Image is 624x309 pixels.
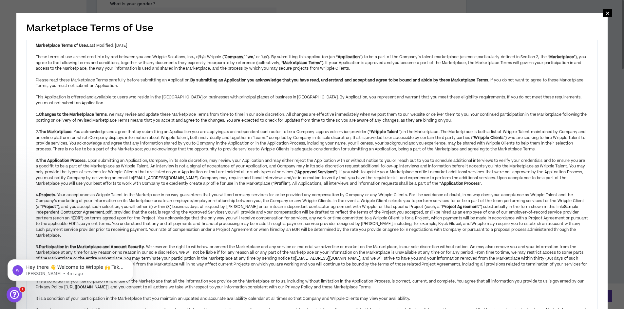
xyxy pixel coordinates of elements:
[39,129,71,135] strong: The Marketplace
[474,135,503,141] strong: Wripple Clients
[36,77,588,89] div: Please read these Marketplace Terms carefully before submitting an Application. . If you do not w...
[13,12,25,23] img: logo
[44,204,87,230] button: Messages
[248,54,253,60] strong: we
[36,94,588,106] div: This Application is offered and available to users who reside in the [GEOGRAPHIC_DATA] or busines...
[36,43,588,49] div: Last Modified: [DATE]
[87,204,131,230] button: Help
[42,204,56,210] strong: Project
[20,287,25,292] span: 1
[72,215,80,221] strong: EOR
[36,204,578,215] a: Sample Independent Contractor Agreement.pdf
[89,10,102,24] div: Profile image for Gabriella
[283,60,320,66] strong: Marketplace Terms
[262,54,267,60] strong: us
[13,94,109,100] div: Send us a message
[295,256,360,261] a: [EMAIL_ADDRESS][DOMAIN_NAME]
[36,296,588,302] div: It is a condition of your participation in the Marketplace that you maintain an updated and accur...
[104,220,114,225] span: Help
[13,100,109,107] div: We'll be back online [DATE]
[7,88,124,113] div: Send us a messageWe'll be back online [DATE]
[338,54,360,60] strong: Application
[39,192,55,198] strong: Projects
[606,9,610,17] span: ×
[13,46,118,69] p: Hi [PERSON_NAME] !
[549,54,574,60] strong: Marketplace
[14,220,29,225] span: Home
[225,54,243,60] strong: Company
[36,187,588,238] div: 4. . Your acceptance as Wripple Talent in the Marketplace in no way guarantees that you will perf...
[36,106,588,124] div: 1. . We may revise and update these Marketplace Terms from time to time in our sole discretion. A...
[26,21,598,35] h2: Marketplace Terms of Use
[36,152,588,187] div: 3. . Upon submitting an Application, Company, in its sole discretion, may review your Application...
[36,123,588,152] div: 2. . You acknowledge and agree that by submitting an Application you are applying as an independe...
[36,279,588,290] div: It is a condition of your participation in and use of the Marketplace that all the information yo...
[297,169,334,175] strong: Approved Services
[54,220,77,225] span: Messages
[371,129,399,135] strong: Wripple Talent
[5,246,136,291] iframe: Intercom notifications message
[190,77,488,83] strong: By submitting an Application you acknowledge that you have read, understand and accept and agree ...
[7,287,22,302] iframe: Intercom live chat
[36,238,588,273] div: 5. . We reserve the right to withdraw or amend the Marketplace and any service or material we adv...
[441,181,480,186] strong: Application Process
[77,10,90,24] img: Profile image for Morgan
[442,204,479,210] strong: Project Agreement
[39,244,144,250] strong: Participation in the Marketplace and Account Security
[39,158,85,163] strong: The Application Process
[36,54,588,72] div: These terms of use are entered into by and between you and Wripple Solutions, Inc., d/b/a Wripple...
[13,69,118,80] p: How can we help?
[113,10,124,22] div: Close
[39,112,106,117] strong: Changes to the Marketplace Terms
[133,175,198,181] a: [EMAIL_ADDRESS][DOMAIN_NAME]
[274,181,287,186] strong: Profile
[36,43,87,48] strong: Marketplace Terms of Use:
